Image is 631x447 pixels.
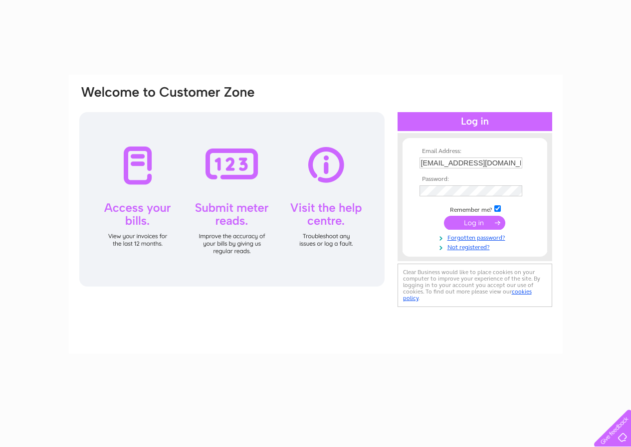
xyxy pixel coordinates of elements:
[417,204,533,214] td: Remember me?
[398,264,552,307] div: Clear Business would like to place cookies on your computer to improve your experience of the sit...
[417,176,533,183] th: Password:
[444,216,505,230] input: Submit
[403,288,532,301] a: cookies policy
[417,148,533,155] th: Email Address:
[420,242,533,251] a: Not registered?
[420,232,533,242] a: Forgotten password?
